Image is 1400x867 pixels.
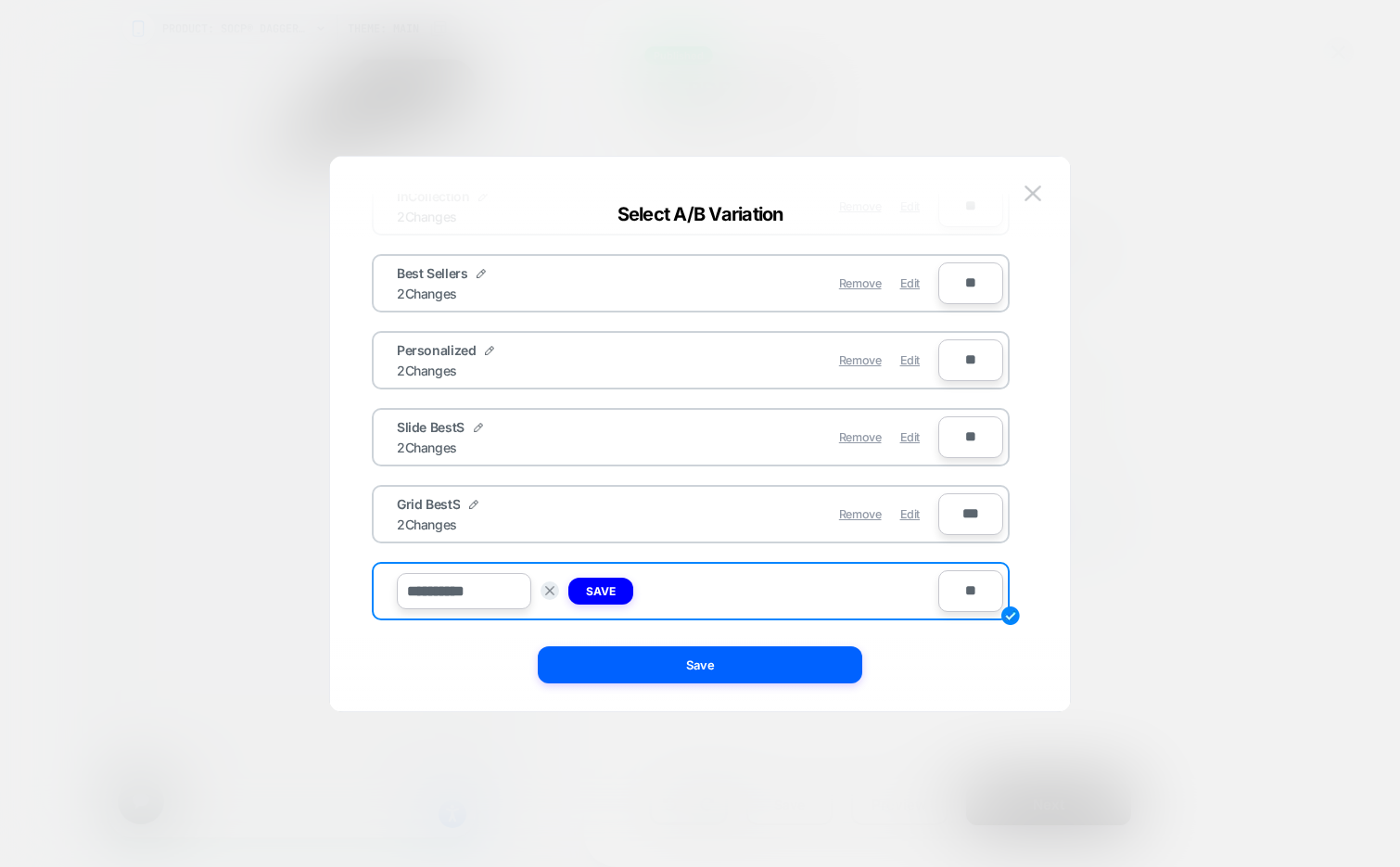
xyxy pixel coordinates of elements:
[900,353,920,367] span: Edit
[1025,185,1041,201] img: close
[900,430,920,444] span: Edit
[900,276,920,290] span: Edit
[538,646,862,683] button: Save
[330,203,1070,225] div: Select A/B Variation
[900,507,920,521] span: Edit
[900,199,920,213] span: Edit
[839,430,882,444] span: Remove
[839,199,882,213] span: Remove
[839,276,882,290] span: Remove
[839,507,882,521] span: Remove
[1001,606,1020,625] img: edit
[839,353,882,367] span: Remove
